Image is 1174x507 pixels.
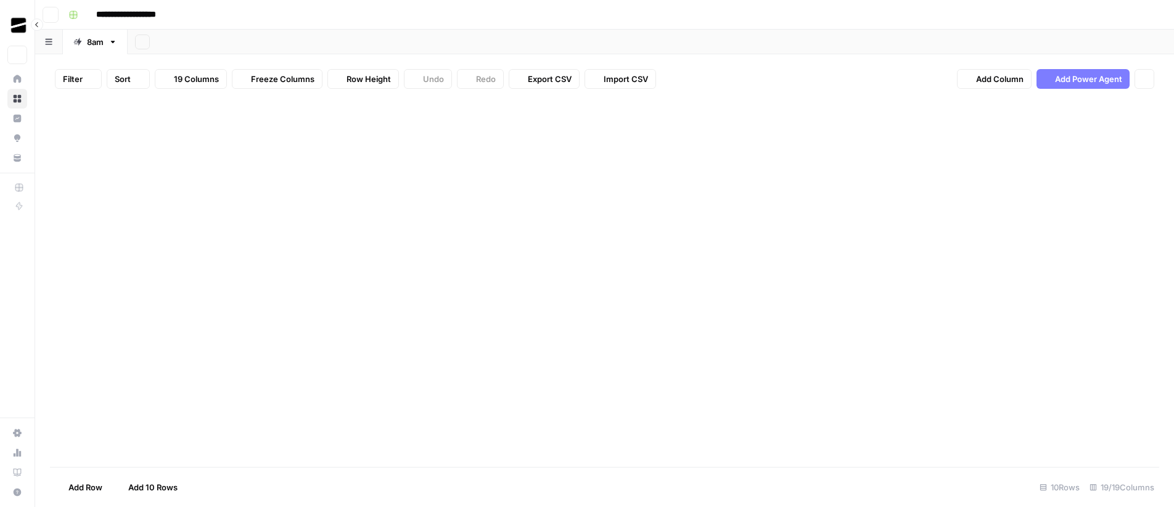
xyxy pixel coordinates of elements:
[7,14,30,36] img: OGM Logo
[509,69,580,89] button: Export CSV
[1085,477,1159,497] div: 19/19 Columns
[7,443,27,463] a: Usage
[423,73,444,85] span: Undo
[7,423,27,443] a: Settings
[251,73,314,85] span: Freeze Columns
[232,69,322,89] button: Freeze Columns
[7,482,27,502] button: Help + Support
[87,36,104,48] div: 8am
[128,481,178,493] span: Add 10 Rows
[585,69,656,89] button: Import CSV
[1035,477,1085,497] div: 10 Rows
[604,73,648,85] span: Import CSV
[327,69,399,89] button: Row Height
[457,69,504,89] button: Redo
[107,69,150,89] button: Sort
[7,463,27,482] a: Learning Hub
[174,73,219,85] span: 19 Columns
[63,30,128,54] a: 8am
[110,477,185,497] button: Add 10 Rows
[68,481,102,493] span: Add Row
[976,73,1024,85] span: Add Column
[7,148,27,168] a: Your Data
[476,73,496,85] span: Redo
[50,477,110,497] button: Add Row
[7,69,27,89] a: Home
[155,69,227,89] button: 19 Columns
[115,73,131,85] span: Sort
[528,73,572,85] span: Export CSV
[7,10,27,41] button: Workspace: OGM
[63,73,83,85] span: Filter
[404,69,452,89] button: Undo
[7,109,27,128] a: Insights
[1055,73,1122,85] span: Add Power Agent
[1036,69,1130,89] button: Add Power Agent
[7,128,27,148] a: Opportunities
[55,69,102,89] button: Filter
[957,69,1032,89] button: Add Column
[7,89,27,109] a: Browse
[347,73,391,85] span: Row Height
